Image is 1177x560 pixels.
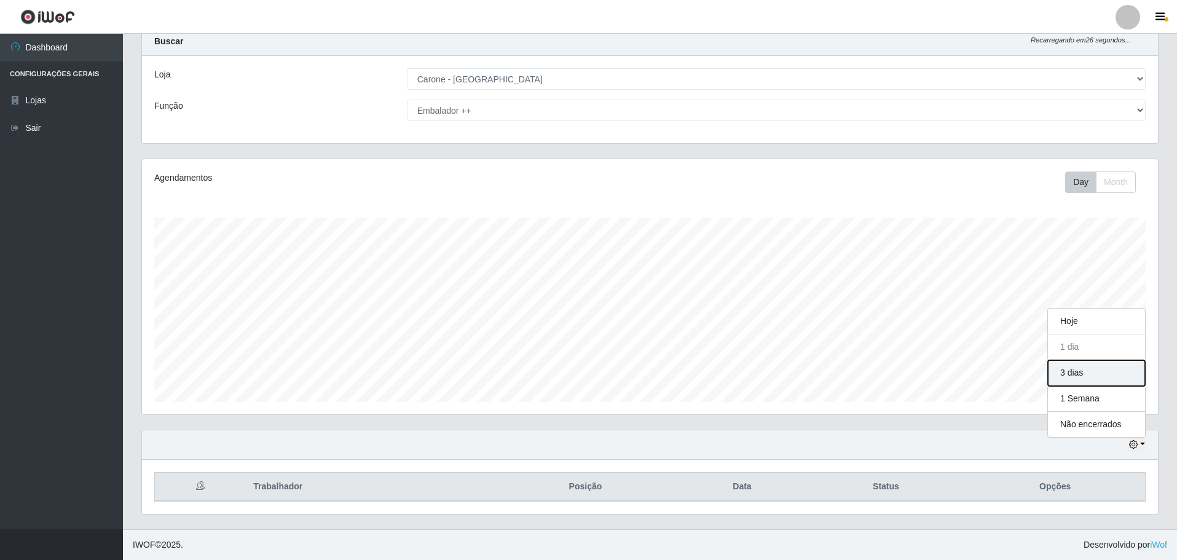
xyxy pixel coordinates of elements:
[1150,540,1167,550] a: iWof
[154,100,183,112] label: Função
[493,473,677,502] th: Posição
[806,473,965,502] th: Status
[1065,172,1136,193] div: First group
[1065,172,1096,193] button: Day
[154,172,557,184] div: Agendamentos
[20,9,75,25] img: CoreUI Logo
[1048,412,1145,437] button: Não encerrados
[1048,360,1145,386] button: 3 dias
[1096,172,1136,193] button: Month
[678,473,807,502] th: Data
[1048,309,1145,334] button: Hoje
[133,540,155,550] span: IWOF
[1065,172,1146,193] div: Toolbar with button groups
[1031,36,1131,44] i: Recarregando em 26 segundos...
[1048,386,1145,412] button: 1 Semana
[154,68,170,81] label: Loja
[133,538,183,551] span: © 2025 .
[1048,334,1145,360] button: 1 dia
[246,473,493,502] th: Trabalhador
[1084,538,1167,551] span: Desenvolvido por
[154,36,183,46] strong: Buscar
[965,473,1145,502] th: Opções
